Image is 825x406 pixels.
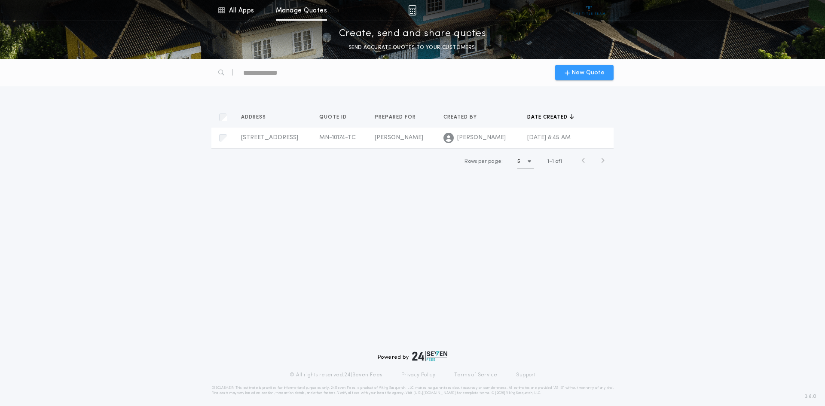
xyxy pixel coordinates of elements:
[319,134,356,141] span: MN-10174-TC
[290,372,382,379] p: © All rights reserved. 24|Seven Fees
[464,159,503,164] span: Rows per page:
[375,114,418,121] span: Prepared for
[339,27,486,41] p: Create, send and share quotes
[552,159,554,164] span: 1
[517,155,534,168] button: 5
[319,114,348,121] span: Quote ID
[527,114,569,121] span: Date created
[555,65,614,80] button: New Quote
[517,157,520,166] h1: 5
[527,113,574,122] button: Date created
[408,5,416,15] img: img
[443,113,483,122] button: Created by
[571,68,605,77] span: New Quote
[348,43,477,52] p: SEND ACCURATE QUOTES TO YOUR CUSTOMERS.
[443,114,479,121] span: Created by
[527,134,571,141] span: [DATE] 8:45 AM
[211,385,614,396] p: DISCLAIMER: This estimate is provided for informational purposes only. 24|Seven Fees, a product o...
[805,393,816,400] span: 3.8.0
[547,159,549,164] span: 1
[378,351,447,361] div: Powered by
[413,391,456,395] a: [URL][DOMAIN_NAME]
[241,134,298,141] span: [STREET_ADDRESS]
[412,351,447,361] img: logo
[454,372,497,379] a: Terms of Service
[375,134,423,141] span: [PERSON_NAME]
[319,113,353,122] button: Quote ID
[457,134,506,142] span: [PERSON_NAME]
[516,372,535,379] a: Support
[573,6,605,15] img: vs-icon
[241,114,268,121] span: Address
[555,158,562,165] span: of 1
[401,372,436,379] a: Privacy Policy
[241,113,272,122] button: Address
